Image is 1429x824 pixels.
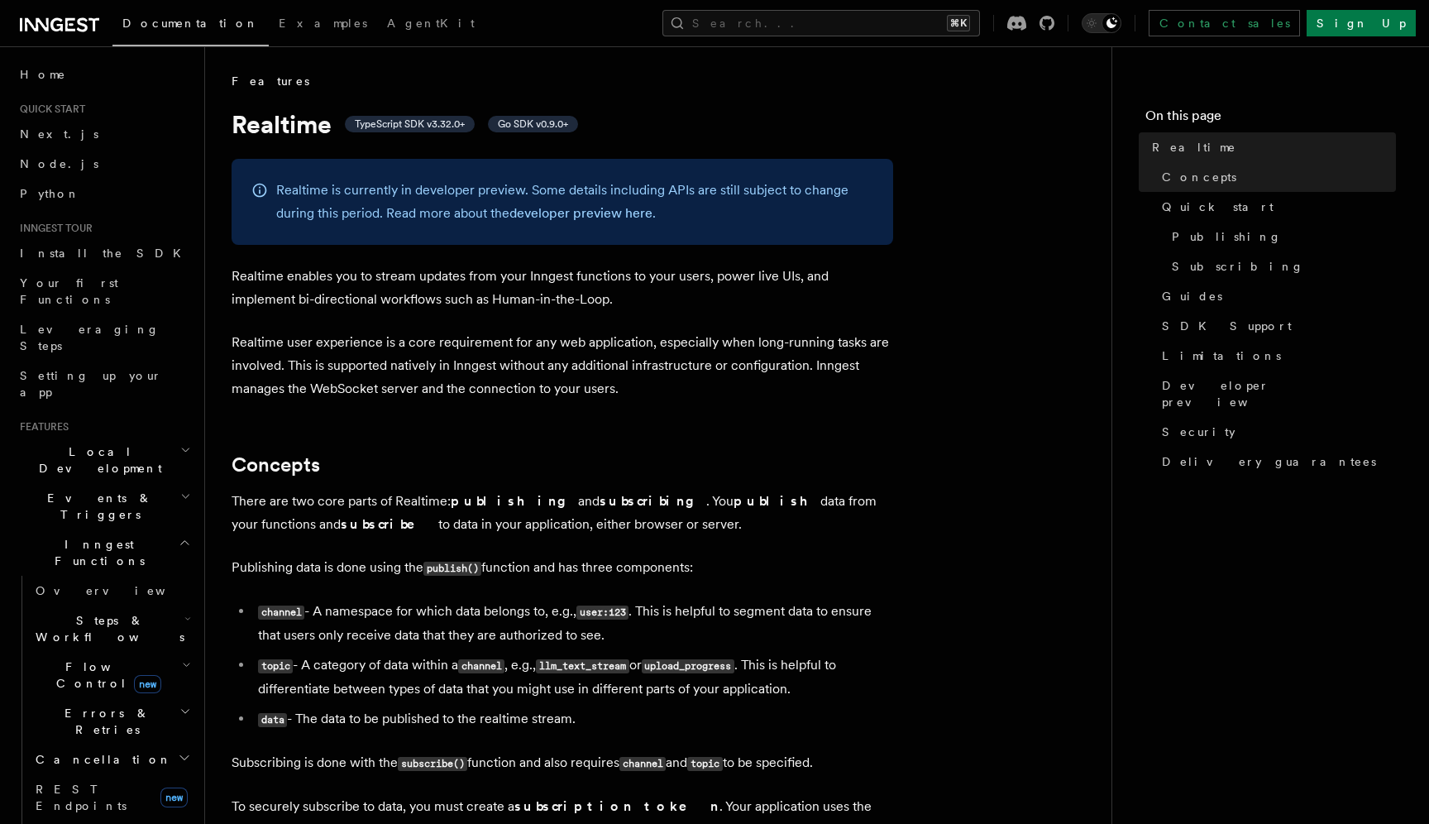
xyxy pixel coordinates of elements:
[1162,424,1235,440] span: Security
[36,584,206,597] span: Overview
[29,576,194,606] a: Overview
[619,757,666,771] code: channel
[355,117,465,131] span: TypeScript SDK v3.32.0+
[29,606,194,652] button: Steps & Workflows
[514,798,719,814] strong: subscription token
[13,314,194,361] a: Leveraging Steps
[13,529,194,576] button: Inngest Functions
[29,612,184,645] span: Steps & Workflows
[1145,106,1396,132] h4: On this page
[20,157,98,170] span: Node.js
[29,652,194,698] button: Flow Controlnew
[423,562,481,576] code: publish()
[1172,258,1304,275] span: Subscribing
[276,179,873,225] p: Realtime is currently in developer preview. Some details including APIs are still subject to chan...
[29,659,182,692] span: Flow Control
[1162,169,1236,185] span: Concepts
[29,751,172,768] span: Cancellation
[232,265,893,311] p: Realtime enables you to stream updates from your Inngest functions to your users, power live UIs,...
[20,66,66,83] span: Home
[1162,453,1376,470] span: Delivery guarantees
[258,713,287,727] code: data
[112,5,269,46] a: Documentation
[687,757,722,771] code: topic
[1145,132,1396,162] a: Realtime
[160,788,188,807] span: new
[20,276,118,306] span: Your first Functions
[536,659,628,673] code: llm_text_stream
[1155,447,1396,477] a: Delivery guarantees
[576,606,628,620] code: user:123
[279,17,367,30] span: Examples
[36,783,127,812] span: REST Endpoints
[232,109,893,139] h1: Realtime
[13,443,180,477] span: Local Development
[13,149,194,179] a: Node.js
[232,490,893,536] p: There are two core parts of Realtime: and . You data from your functions and to data in your appl...
[232,751,893,775] p: Subscribing is done with the function and also requires and to be specified.
[13,103,85,116] span: Quick start
[20,247,191,260] span: Install the SDK
[29,774,194,821] a: REST Endpointsnew
[20,323,160,352] span: Leveraging Steps
[1152,139,1236,156] span: Realtime
[13,238,194,268] a: Install the SDK
[20,127,98,141] span: Next.js
[509,205,652,221] a: developer preview here
[1162,318,1292,334] span: SDK Support
[947,15,970,31] kbd: ⌘K
[13,490,180,523] span: Events & Triggers
[253,654,893,701] li: - A category of data within a , e.g., or . This is helpful to differentiate between types of data...
[253,600,893,647] li: - A namespace for which data belongs to, e.g., . This is helpful to segment data to ensure that u...
[13,420,69,434] span: Features
[451,493,578,509] strong: publishing
[398,757,467,771] code: subscribe()
[122,17,259,30] span: Documentation
[662,10,980,36] button: Search...⌘K
[1149,10,1300,36] a: Contact sales
[1172,228,1282,245] span: Publishing
[13,536,179,569] span: Inngest Functions
[232,453,320,477] a: Concepts
[377,5,485,45] a: AgentKit
[13,437,194,483] button: Local Development
[1307,10,1416,36] a: Sign Up
[258,659,293,673] code: topic
[600,493,706,509] strong: subscribing
[1155,192,1396,222] a: Quick start
[1155,311,1396,341] a: SDK Support
[1165,252,1396,281] a: Subscribing
[13,60,194,89] a: Home
[458,659,504,673] code: channel
[1162,347,1281,364] span: Limitations
[20,187,80,200] span: Python
[269,5,377,45] a: Examples
[20,369,162,399] span: Setting up your app
[232,331,893,400] p: Realtime user experience is a core requirement for any web application, especially when long-runn...
[1155,281,1396,311] a: Guides
[1082,13,1121,33] button: Toggle dark mode
[1162,288,1222,304] span: Guides
[642,659,734,673] code: upload_progress
[232,73,309,89] span: Features
[1165,222,1396,252] a: Publishing
[258,606,304,620] code: channel
[1155,371,1396,417] a: Developer preview
[29,705,179,738] span: Errors & Retries
[498,117,568,131] span: Go SDK v0.9.0+
[341,516,438,532] strong: subscribe
[29,745,194,774] button: Cancellation
[232,556,893,580] p: Publishing data is done using the function and has three components:
[253,707,893,731] li: - The data to be published to the realtime stream.
[1162,199,1274,215] span: Quick start
[29,698,194,745] button: Errors & Retries
[13,222,93,235] span: Inngest tour
[1155,162,1396,192] a: Concepts
[387,17,475,30] span: AgentKit
[13,361,194,407] a: Setting up your app
[1155,417,1396,447] a: Security
[734,493,820,509] strong: publish
[13,119,194,149] a: Next.js
[134,675,161,693] span: new
[13,268,194,314] a: Your first Functions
